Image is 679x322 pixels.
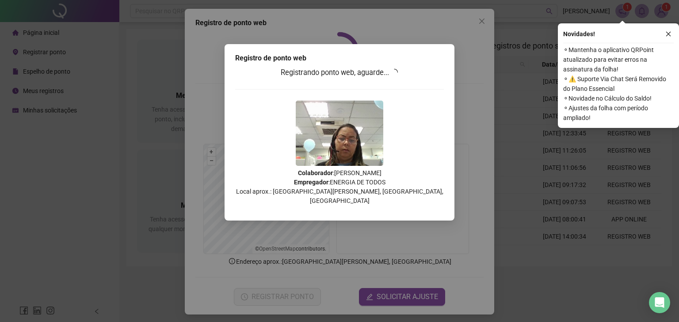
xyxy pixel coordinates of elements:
span: ⚬ Mantenha o aplicativo QRPoint atualizado para evitar erros na assinatura da folha! [563,45,674,74]
span: loading [391,69,398,76]
div: Registro de ponto web [235,53,444,64]
p: : [PERSON_NAME] : ENERGIA DE TODOS Local aprox.: [GEOGRAPHIC_DATA][PERSON_NAME], [GEOGRAPHIC_DATA... [235,168,444,206]
div: Open Intercom Messenger [649,292,670,313]
img: Z [296,101,383,166]
span: close [665,31,671,37]
span: ⚬ Ajustes da folha com período ampliado! [563,103,674,123]
span: ⚬ Novidade no Cálculo do Saldo! [563,94,674,103]
span: ⚬ ⚠️ Suporte Via Chat Será Removido do Plano Essencial [563,74,674,94]
h3: Registrando ponto web, aguarde... [235,67,444,79]
strong: Empregador [294,179,328,186]
strong: Colaborador [298,169,333,176]
span: Novidades ! [563,29,595,39]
